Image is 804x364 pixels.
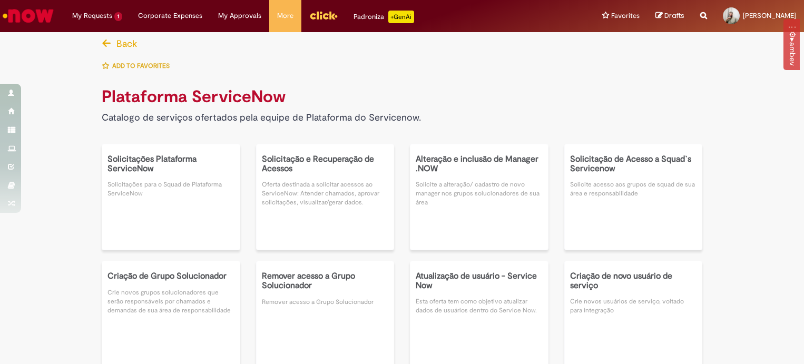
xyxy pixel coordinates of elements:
p: Crie novos grupos solucionadores que serão responsáveis por chamados e demandas de sua área de re... [107,288,234,315]
span: My Requests [72,11,112,21]
p: Esta oferta tem como objetivo atualizar dados de usuários dentro do Service Now. [416,297,543,315]
span: Click to execute command /tn, hold SHIFT for /vd [786,38,797,42]
span: Add to favorites [112,62,170,70]
div: Click an hold to drag [786,23,797,31]
a: Alteração e inclusão de Manager .NOW Solicite a alteração/ cadastro de novo manager nos grupos so... [410,144,548,250]
img: click_logo_yellow_360x200.png [309,7,338,23]
span: [PERSON_NAME] [743,11,796,20]
h5: Criação de Grupo Solucionador [107,272,234,281]
p: +GenAi [388,11,414,23]
h5: Solicitações Plataforma ServiceNow [107,155,234,173]
p: Solicitações para o Squad de Plataforma ServiceNow [107,180,234,198]
span: Click to configure InstanceTag, SHIFT Click to disable [786,31,797,38]
h5: Remover acesso a Grupo Solucionador [262,272,389,290]
span: Favorites [611,11,640,21]
p: Remover acesso a Grupo Solucionador [262,298,389,307]
p: Solicite acesso aos grupos de squad de sua área e responsabilidade [570,180,697,198]
img: ServiceNow [1,5,55,26]
h5: Solicitação e Recuperação de Acessos [262,155,389,173]
a: Solicitações Plataforma ServiceNow Solicitações para o Squad de Plataforma ServiceNow [102,144,240,250]
a: Solicitação e Recuperação de Acessos Oferta destinada a solicitar acessos ao ServiceNow: Atender ... [256,144,395,250]
button: Add to favorites [102,55,175,77]
a: Drafts [655,11,684,21]
h5: Criação de novo usuário de serviço [570,272,697,290]
p: Crie novos usuários de serviço, voltado para integração [570,297,697,315]
p: Oferta destinada a solicitar acessos ao ServiceNow: Atender chamados, aprovar solicitações, visua... [262,180,389,207]
h5: Alteração e inclusão de Manager .NOW [416,155,543,173]
h5: Atualização de usuário - Service Now [416,272,543,290]
h1: Plataforma ServiceNow [102,87,702,107]
span: 1 [114,12,122,21]
div: Padroniza [354,11,414,23]
span: Back [116,37,137,50]
h5: Solicitação de Acesso a Squad`s Servicenow [570,155,697,173]
span: My Approvals [218,11,261,21]
button: Back [102,33,143,55]
p: Solicite a alteração/ cadastro de novo manager nos grupos solucionadores de sua área [416,180,543,207]
span: Doubleclick to run command /pop [786,42,797,66]
span: Drafts [664,11,684,21]
span: More [277,11,293,21]
h4: Catalogo de serviços ofertados pela equipe de Plataforma do Servicenow. [102,113,702,123]
a: Solicitação de Acesso a Squad`s Servicenow Solicite acesso aos grupos de squad de sua área e resp... [564,144,703,250]
span: Corporate Expenses [138,11,202,21]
